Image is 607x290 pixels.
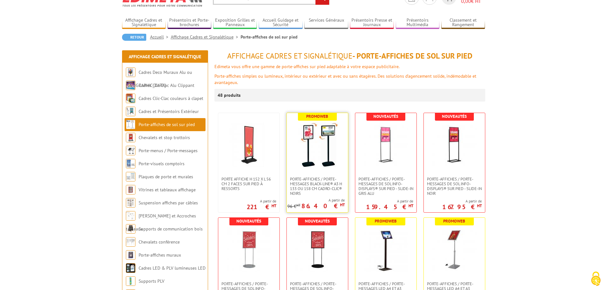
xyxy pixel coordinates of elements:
[364,227,408,272] img: Porte-affiches / Porte-messages LED A4 et A3 hauteur fixe - Noir
[214,64,400,69] font: Edimeta vous offre une gamme de porte-affiches sur pied adaptable à votre espace publicitaire.
[364,123,408,167] img: Porte-affiches / Porte-messages de sol Info-Displays® sur pied - Slide-in Gris Alu
[424,177,485,196] a: Porte-affiches / Porte-messages de sol Info-Displays® sur pied - Slide-in Noir
[227,51,352,61] span: Affichage Cadres et Signalétique
[139,174,193,180] a: Plaques de porte et murales
[139,200,198,206] a: Suspension affiches par câbles
[126,250,135,260] img: Porte-affiches muraux
[126,276,135,286] img: Supports PLV
[373,114,398,119] b: Nouveautés
[442,199,482,204] span: A partir de
[305,218,330,224] b: Nouveautés
[227,123,271,167] img: Porte Affiche H 152 x L 56 cm 2 faces sur pied à ressorts
[122,34,146,41] a: Retour
[129,54,201,60] a: Affichage Cadres et Signalétique
[126,133,135,142] img: Chevalets et stop trottoirs
[139,82,194,88] a: Cadres Clic-Clac Alu Clippant
[139,187,196,193] a: Vitrines et tableaux affichage
[139,148,198,153] a: Porte-menus / Porte-messages
[355,177,416,196] a: Porte-affiches / Porte-messages de sol Info-Displays® sur pied - Slide-in Gris Alu
[358,177,413,196] span: Porte-affiches / Porte-messages de sol Info-Displays® sur pied - Slide-in Gris Alu
[126,198,135,208] img: Suspension affiches par câbles
[139,95,203,101] a: Cadres Clic-Clac couleurs à clapet
[214,73,476,85] font: Porte-affiches simples ou lumineux, intérieur ou extérieur et avec ou sans étagères. Des solution...
[126,263,135,273] img: Cadres LED & PLV lumineuses LED
[126,146,135,155] img: Porte-menus / Porte-messages
[375,218,397,224] b: Promoweb
[477,203,482,209] sup: HT
[301,204,345,208] p: 86.40 €
[304,18,348,28] a: Services Généraux
[296,203,300,207] sup: HT
[287,177,348,196] a: Porte-affiches / Porte-messages Black-Line® A3 H 133 ou 158 cm Cadro-Clic® noirs
[432,227,477,272] img: Porte-affiches / Porte-messages LED A4 et A3 réglables en hauteur
[126,237,135,247] img: Chevalets conférence
[247,199,276,204] span: A partir de
[168,18,212,28] a: Présentoirs et Porte-brochures
[139,109,199,114] a: Cadres et Présentoirs Extérieur
[139,122,195,127] a: Porte-affiches de sol sur pied
[366,199,413,204] span: A partir de
[126,213,196,232] a: [PERSON_NAME] et Accroches tableaux
[221,177,276,191] span: Porte Affiche H 152 x L 56 cm 2 faces sur pied à ressorts
[271,203,276,209] sup: HT
[290,177,345,196] span: Porte-affiches / Porte-messages Black-Line® A3 H 133 ou 158 cm Cadro-Clic® noirs
[427,177,482,196] span: Porte-affiches / Porte-messages de sol Info-Displays® sur pied - Slide-in Noir
[295,227,340,272] img: Porte-affiches / Porte-messages de sol Info-Displays® sur pied ovale - Slide-in Noir
[408,203,413,209] sup: HT
[295,123,340,167] img: Porte-affiches / Porte-messages Black-Line® A3 H 133 ou 158 cm Cadro-Clic® noirs
[241,34,298,40] li: Porte-affiches de sol sur pied
[139,239,180,245] a: Chevalets conférence
[139,265,206,271] a: Cadres LED & PLV lumineuses LED
[227,227,271,272] img: Porte-affiches / Porte-messages de sol Info-Displays® sur pied ovale - Slide-in Gris Alu
[218,177,279,191] a: Porte Affiche H 152 x L 56 cm 2 faces sur pied à ressorts
[126,185,135,195] img: Vitrines et tableaux affichage
[443,218,465,224] b: Promoweb
[139,161,184,166] a: Porte-visuels comptoirs
[442,114,467,119] b: Nouveautés
[139,135,190,140] a: Chevalets et stop trottoirs
[306,114,328,119] b: Promoweb
[139,278,164,284] a: Supports PLV
[287,204,300,209] p: 96 €
[126,172,135,181] img: Plaques de porte et murales
[213,18,257,28] a: Exposition Grilles et Panneaux
[126,211,135,221] img: Cimaises et Accroches tableaux
[588,271,604,287] img: Cookies (fenêtre modale)
[441,18,485,28] a: Classement et Rangement
[150,34,171,40] a: Accueil
[126,69,192,88] a: Cadres Deco Muraux Alu ou [GEOGRAPHIC_DATA]
[350,18,394,28] a: Présentoirs Presse et Journaux
[340,202,345,208] sup: HT
[236,218,261,224] b: Nouveautés
[247,205,276,209] p: 221 €
[126,107,135,116] img: Cadres et Présentoirs Extérieur
[139,226,203,232] a: Supports de communication bois
[126,159,135,168] img: Porte-visuels comptoirs
[171,34,241,40] a: Affichage Cadres et Signalétique
[139,252,181,258] a: Porte-affiches muraux
[214,52,485,60] h1: - Porte-affiches de sol sur pied
[432,123,477,167] img: Porte-affiches / Porte-messages de sol Info-Displays® sur pied - Slide-in Noir
[122,18,166,28] a: Affichage Cadres et Signalétique
[366,205,413,209] p: 159.45 €
[126,94,135,103] img: Cadres Clic-Clac couleurs à clapet
[585,268,607,290] button: Cookies (fenêtre modale)
[287,198,345,203] span: A partir de
[218,89,242,102] p: 48 produits
[396,18,440,28] a: Présentoirs Multimédia
[126,67,135,77] img: Cadres Deco Muraux Alu ou Bois
[126,120,135,129] img: Porte-affiches de sol sur pied
[442,205,482,209] p: 167.95 €
[259,18,303,28] a: Accueil Guidage et Sécurité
